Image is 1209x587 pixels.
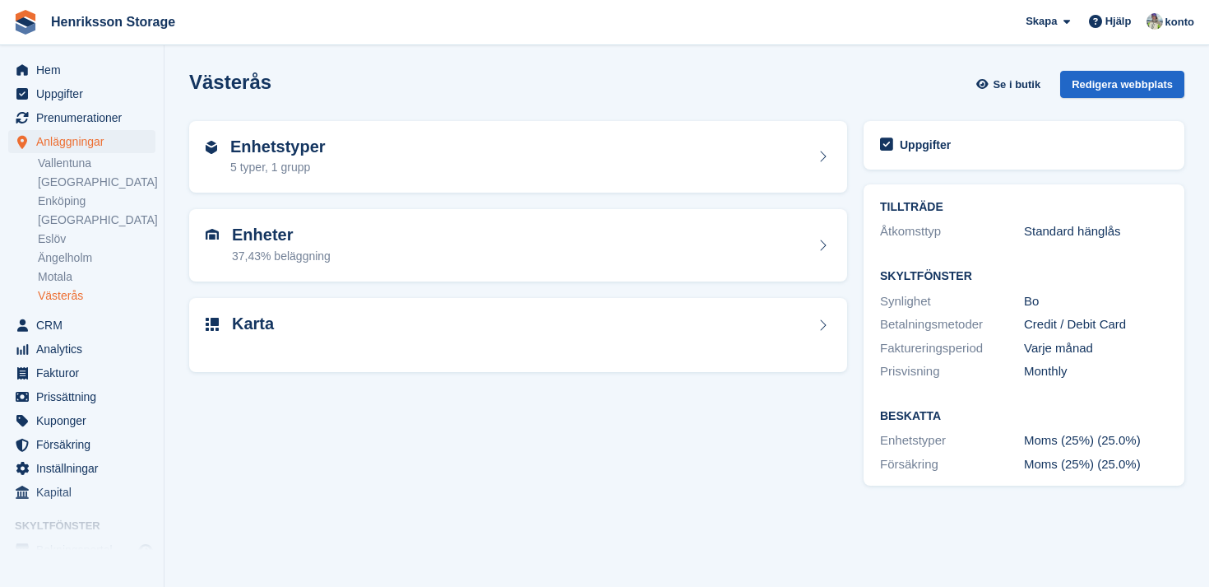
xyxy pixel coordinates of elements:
span: Fakturor [36,361,135,384]
span: Bokningsportal [36,538,135,561]
span: Anläggningar [36,130,135,153]
span: Prenumerationer [36,106,135,129]
div: 37,43% beläggning [232,248,331,265]
a: menu [8,82,155,105]
a: Ängelholm [38,250,155,266]
span: Prissättning [36,385,135,408]
img: Daniel Axberg [1146,13,1163,30]
div: Synlighet [880,292,1024,311]
a: Vallentuna [38,156,155,171]
a: Enheter 37,43% beläggning [189,209,847,282]
img: unit-icn-7be61d7bf1b0ce9d3e12c5938cc71ed9869f7b940bace4675aadf7bd6d80202e.svg [206,229,219,240]
a: Henriksson Storage [44,8,182,35]
h2: Enheter [232,226,331,245]
span: Skapa [1026,13,1057,30]
span: Hjälp [1105,13,1132,30]
div: Försäkring [880,455,1024,474]
div: Credit / Debit Card [1024,315,1168,334]
a: menu [8,106,155,129]
h2: TILLTRÄDE [880,201,1168,214]
a: meny [8,538,155,561]
span: Kuponger [36,409,135,432]
div: 5 typer, 1 grupp [230,159,326,176]
a: Enhetstyper 5 typer, 1 grupp [189,121,847,193]
div: Varje månad [1024,339,1168,358]
div: Moms (25%) (25.0%) [1024,455,1168,474]
div: Moms (25%) (25.0%) [1024,431,1168,450]
div: Standard hänglås [1024,222,1168,241]
img: map-icn-33ee37083ee616e46c38cad1a60f524a97daa1e2b2c8c0bc3eb3415660979fc1.svg [206,318,219,331]
span: CRM [36,314,135,337]
a: menu [8,385,155,408]
a: menu [8,409,155,432]
a: menu [8,361,155,384]
h2: Karta [232,314,274,333]
div: Prisvisning [880,362,1024,381]
a: Se i butik [974,71,1047,98]
a: menu [8,433,155,456]
span: Analytics [36,338,135,361]
img: stora-icon-8386f47178a22dfd0bd8f6a31ec36ba5ce8667c1dd55bd0f319d3a0aa187defe.svg [13,10,38,35]
a: menu [8,338,155,361]
h2: Västerås [189,71,271,93]
a: menu [8,58,155,82]
a: menu [8,314,155,337]
a: menu [8,481,155,504]
a: Eslöv [38,231,155,247]
a: Västerås [38,288,155,304]
span: Skyltfönster [15,518,164,534]
a: [GEOGRAPHIC_DATA] [38,212,155,228]
h2: Beskatta [880,410,1168,423]
div: Faktureringsperiod [880,339,1024,358]
span: Inställningar [36,457,135,480]
a: Karta [189,298,847,373]
span: Försäkring [36,433,135,456]
h2: Skyltfönster [880,270,1168,283]
a: Motala [38,269,155,285]
span: Uppgifter [36,82,135,105]
div: Redigera webbplats [1060,71,1184,98]
span: Kapital [36,481,135,504]
h2: Enhetstyper [230,137,326,156]
span: Se i butik [993,77,1040,93]
h2: Uppgifter [900,137,951,152]
a: Enköping [38,193,155,209]
a: Redigera webbplats [1060,71,1184,105]
div: Enhetstyper [880,431,1024,450]
div: Åtkomsttyp [880,222,1024,241]
a: [GEOGRAPHIC_DATA] [38,175,155,190]
span: konto [1165,14,1194,30]
div: Betalningsmetoder [880,315,1024,334]
a: menu [8,457,155,480]
div: Monthly [1024,362,1168,381]
div: Bo [1024,292,1168,311]
img: unit-type-icn-2b2737a686de81e16bb02015468b77c625bbabd49415b5ef34ead5e3b44a266d.svg [206,141,217,154]
span: Hem [36,58,135,82]
a: menu [8,130,155,153]
a: Förhandsgranska butik [136,540,155,560]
